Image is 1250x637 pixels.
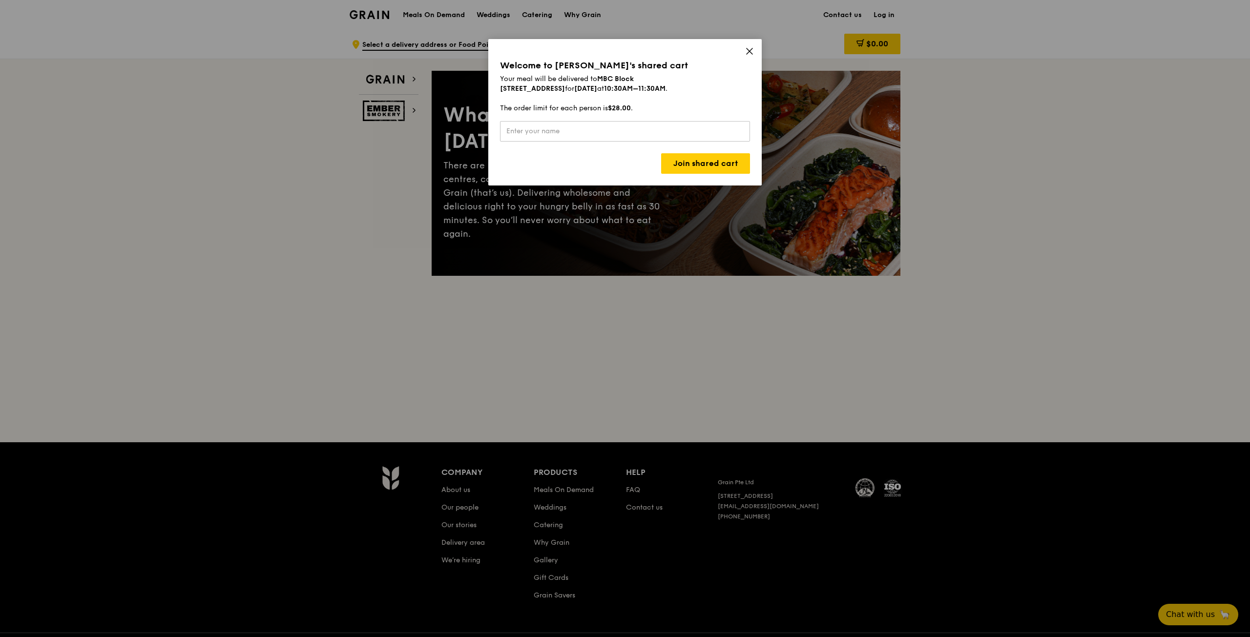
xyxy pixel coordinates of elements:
[500,74,750,113] div: Your meal will be delivered to for at . The order limit for each person is .
[500,59,750,72] div: Welcome to [PERSON_NAME]'s shared cart
[604,84,666,93] strong: 10:30AM–11:30AM
[500,121,750,142] input: Enter your name
[608,104,631,112] strong: $28.00
[661,153,750,174] a: Join shared cart
[574,84,597,93] strong: [DATE]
